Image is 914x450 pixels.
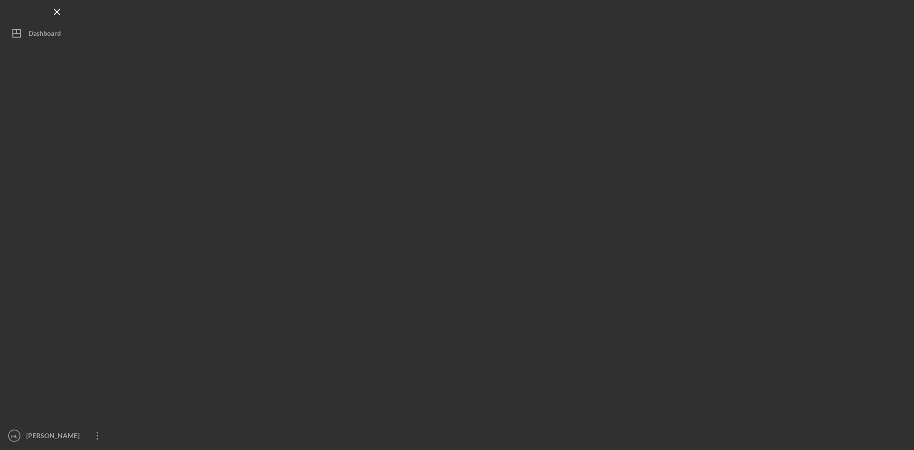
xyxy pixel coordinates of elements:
[11,433,18,439] text: ML
[24,426,86,448] div: [PERSON_NAME]
[29,24,61,45] div: Dashboard
[5,24,109,43] button: Dashboard
[5,426,109,445] button: ML[PERSON_NAME]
